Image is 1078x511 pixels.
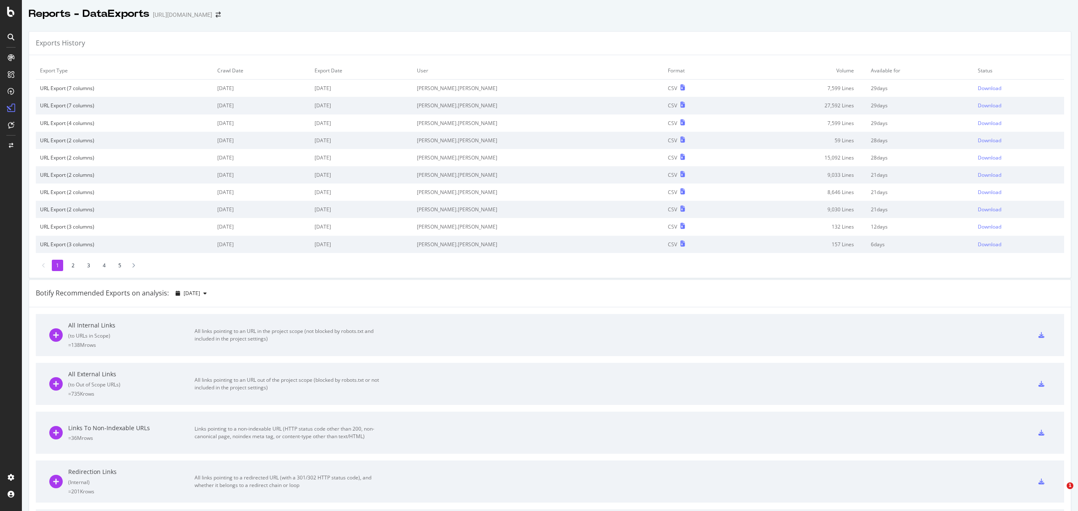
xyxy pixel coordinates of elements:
[978,120,1060,127] a: Download
[736,166,867,184] td: 9,033 Lines
[213,236,310,253] td: [DATE]
[29,7,149,21] div: Reports - DataExports
[978,223,1060,230] a: Download
[184,290,200,297] span: 2025 Aug. 22nd
[736,201,867,218] td: 9,030 Lines
[310,236,413,253] td: [DATE]
[310,97,413,114] td: [DATE]
[736,236,867,253] td: 157 Lines
[978,206,1060,213] a: Download
[172,287,210,300] button: [DATE]
[40,241,209,248] div: URL Export (3 columns)
[413,114,664,132] td: [PERSON_NAME].[PERSON_NAME]
[1038,430,1044,436] div: csv-export
[867,236,974,253] td: 6 days
[736,149,867,166] td: 15,092 Lines
[68,488,195,495] div: = 201K rows
[99,260,110,271] li: 4
[413,62,664,80] td: User
[736,62,867,80] td: Volume
[40,189,209,196] div: URL Export (2 columns)
[668,120,677,127] div: CSV
[40,206,209,213] div: URL Export (2 columns)
[195,327,384,343] div: All links pointing to an URL in the project scope (not blocked by robots.txt and included in the ...
[413,166,664,184] td: [PERSON_NAME].[PERSON_NAME]
[413,149,664,166] td: [PERSON_NAME].[PERSON_NAME]
[67,260,79,271] li: 2
[310,218,413,235] td: [DATE]
[213,114,310,132] td: [DATE]
[736,184,867,201] td: 8,646 Lines
[68,468,195,476] div: Redirection Links
[68,321,195,330] div: All Internal Links
[310,80,413,97] td: [DATE]
[978,85,1001,92] div: Download
[1067,482,1073,489] span: 1
[68,479,195,486] div: ( Internal )
[668,223,677,230] div: CSV
[213,132,310,149] td: [DATE]
[413,184,664,201] td: [PERSON_NAME].[PERSON_NAME]
[413,201,664,218] td: [PERSON_NAME].[PERSON_NAME]
[310,114,413,132] td: [DATE]
[867,166,974,184] td: 21 days
[36,38,85,48] div: Exports History
[867,201,974,218] td: 21 days
[978,189,1001,196] div: Download
[974,62,1064,80] td: Status
[978,154,1060,161] a: Download
[213,218,310,235] td: [DATE]
[40,137,209,144] div: URL Export (2 columns)
[40,120,209,127] div: URL Export (4 columns)
[736,218,867,235] td: 132 Lines
[153,11,212,19] div: [URL][DOMAIN_NAME]
[736,97,867,114] td: 27,592 Lines
[1038,381,1044,387] div: csv-export
[36,288,169,298] div: Botify Recommended Exports on analysis:
[867,114,974,132] td: 29 days
[736,132,867,149] td: 59 Lines
[978,85,1060,92] a: Download
[978,137,1060,144] a: Download
[83,260,94,271] li: 3
[68,390,195,397] div: = 735K rows
[310,149,413,166] td: [DATE]
[413,132,664,149] td: [PERSON_NAME].[PERSON_NAME]
[867,132,974,149] td: 28 days
[668,102,677,109] div: CSV
[1049,482,1070,503] iframe: Intercom live chat
[867,80,974,97] td: 29 days
[867,149,974,166] td: 28 days
[68,341,195,349] div: = 138M rows
[413,218,664,235] td: [PERSON_NAME].[PERSON_NAME]
[213,201,310,218] td: [DATE]
[213,149,310,166] td: [DATE]
[216,12,221,18] div: arrow-right-arrow-left
[668,241,677,248] div: CSV
[978,102,1001,109] div: Download
[68,424,195,432] div: Links To Non-Indexable URLs
[978,241,1001,248] div: Download
[978,102,1060,109] a: Download
[195,425,384,440] div: Links pointing to a non-indexable URL (HTTP status code other than 200, non-canonical page, noind...
[736,114,867,132] td: 7,599 Lines
[867,184,974,201] td: 21 days
[195,376,384,391] div: All links pointing to an URL out of the project scope (blocked by robots.txt or not included in t...
[978,154,1001,161] div: Download
[213,184,310,201] td: [DATE]
[213,62,310,80] td: Crawl Date
[978,241,1060,248] a: Download
[36,62,213,80] td: Export Type
[978,206,1001,213] div: Download
[668,189,677,196] div: CSV
[114,260,125,271] li: 5
[668,171,677,178] div: CSV
[978,189,1060,196] a: Download
[68,434,195,442] div: = 36M rows
[40,85,209,92] div: URL Export (7 columns)
[195,474,384,489] div: All links pointing to a redirected URL (with a 301/302 HTTP status code), and whether it belongs ...
[310,166,413,184] td: [DATE]
[978,223,1001,230] div: Download
[736,80,867,97] td: 7,599 Lines
[68,381,195,388] div: ( to Out of Scope URLs )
